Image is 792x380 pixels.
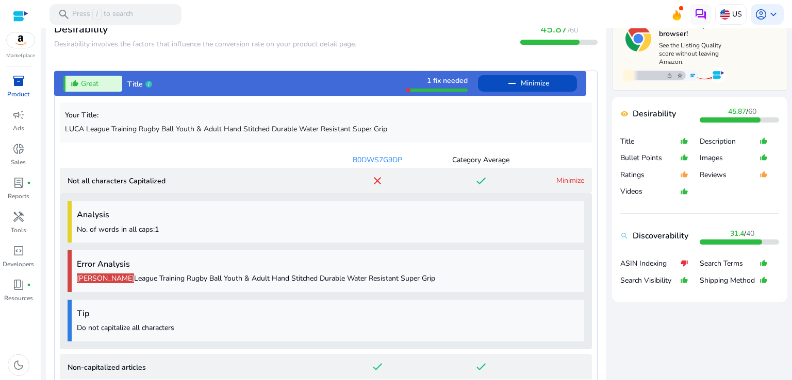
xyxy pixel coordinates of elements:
[620,258,680,269] p: ASIN Indexing
[12,109,25,121] span: campaign
[760,133,768,150] mat-icon: thumb_up_alt
[7,32,35,48] img: amazon.svg
[478,75,577,92] button: Minimize
[760,272,768,289] mat-icon: thumb_up_alt
[620,153,680,163] p: Bullet Points
[620,232,629,240] mat-icon: search
[77,209,109,220] b: Analysis
[127,79,143,89] span: Title
[12,143,25,155] span: donut_small
[700,258,760,269] p: Search Terms
[755,8,767,21] span: account_circle
[6,52,35,60] p: Marketplace
[77,273,579,284] p: League Training Rugby Ball Youth & Adult Hand Stitched Durable Water Resistant Super Grip
[12,211,25,223] span: handyman
[68,176,326,186] p: Not all characters Capitalized
[3,260,34,269] p: Developers
[27,181,31,185] span: fiber_manual_record
[77,224,159,234] span: No. of words in all caps:
[72,9,133,20] p: Press to search
[4,293,33,303] p: Resources
[760,149,768,166] mat-icon: thumb_up_alt
[54,39,356,49] span: Desirability involves the factors that influence the conversion rate on your product detail page.
[659,11,729,39] h5: Our extension is available for your browser!
[732,5,742,23] p: US
[700,275,760,286] p: Shipping Method
[620,170,680,180] p: Ratings
[371,175,384,187] mat-icon: close
[700,170,760,180] p: Reviews
[475,360,487,373] mat-icon: done
[680,255,688,272] mat-icon: thumb_down_alt
[8,192,29,201] p: Reports
[720,9,730,20] img: us.svg
[620,186,680,197] p: Videos
[760,166,768,183] mat-icon: thumb_up_alt
[728,107,746,116] b: 45.87
[11,158,26,167] p: Sales
[68,362,326,373] p: Non-capitalized articles
[12,75,25,87] span: inventory_2
[326,154,429,165] div: B0DWS7G9DP
[13,124,24,133] p: Ads
[77,322,579,333] p: Do not capitalize all characters
[58,8,70,21] span: search
[12,177,25,189] span: lab_profile
[680,166,688,183] mat-icon: thumb_up_alt
[746,229,754,238] span: 40
[556,176,584,185] a: Minimize
[700,153,760,163] p: Images
[680,133,688,150] mat-icon: thumb_up_alt
[625,26,651,51] img: chrome-logo.svg
[7,90,29,99] p: Product
[429,154,532,165] div: Category Average
[475,175,487,187] mat-icon: done
[680,183,688,200] mat-icon: thumb_up_alt
[427,76,468,85] span: 1 fix needed
[620,275,680,286] p: Search Visibility
[77,258,130,270] b: Error Analysis
[71,79,79,88] mat-icon: thumb_up_alt
[633,230,688,242] b: Discoverability
[65,124,587,134] p: LUCA League Training Rugby Ball Youth & Adult Hand Stitched Durable Water Resistant Super Grip
[760,255,768,272] mat-icon: thumb_up_alt
[27,283,31,287] span: fiber_manual_record
[155,224,159,234] b: 1
[620,136,680,147] p: Title
[371,360,384,373] mat-icon: done
[77,308,89,319] b: Tip
[12,245,25,257] span: code_blocks
[54,23,356,36] h3: Desirability
[730,229,754,238] span: /
[506,77,518,90] mat-icon: remove
[81,78,98,89] span: Great
[748,107,756,116] span: 60
[11,226,26,235] p: Tools
[65,111,587,120] h5: Your Title:
[92,9,102,20] span: /
[521,75,549,92] span: Minimize
[12,359,25,371] span: dark_mode
[659,41,729,66] p: See the Listing Quality score without leaving Amazon.
[730,229,744,238] b: 31.4
[12,279,25,291] span: book_4
[633,108,676,120] b: Desirability
[767,8,780,21] span: keyboard_arrow_down
[77,273,134,283] span: [PERSON_NAME]
[700,136,760,147] p: Description
[728,107,756,116] span: /
[680,149,688,166] mat-icon: thumb_up_alt
[620,110,629,118] mat-icon: remove_red_eye
[680,272,688,289] mat-icon: thumb_up_alt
